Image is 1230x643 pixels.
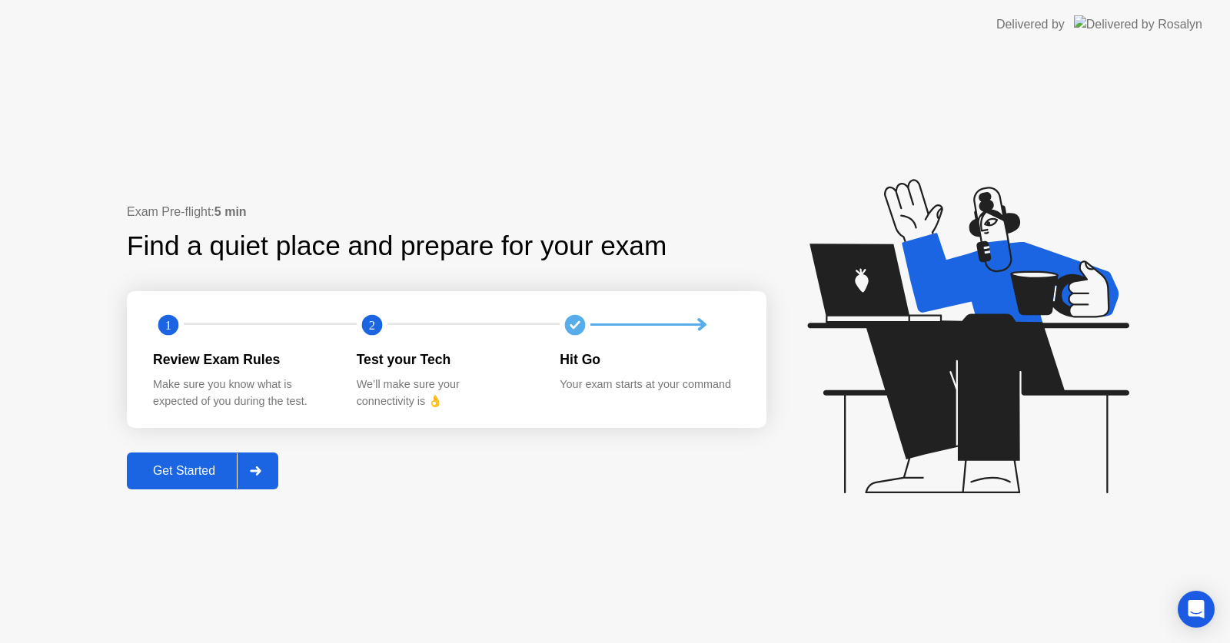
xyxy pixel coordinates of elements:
[560,350,739,370] div: Hit Go
[131,464,237,478] div: Get Started
[1178,591,1215,628] div: Open Intercom Messenger
[165,317,171,332] text: 1
[127,226,669,267] div: Find a quiet place and prepare for your exam
[127,452,278,489] button: Get Started
[357,350,536,370] div: Test your Tech
[214,205,247,218] b: 5 min
[369,317,375,332] text: 2
[560,376,739,393] div: Your exam starts at your command
[996,15,1065,34] div: Delivered by
[357,376,536,409] div: We’ll make sure your connectivity is 👌
[1074,15,1202,33] img: Delivered by Rosalyn
[127,203,766,221] div: Exam Pre-flight:
[153,376,332,409] div: Make sure you know what is expected of you during the test.
[153,350,332,370] div: Review Exam Rules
